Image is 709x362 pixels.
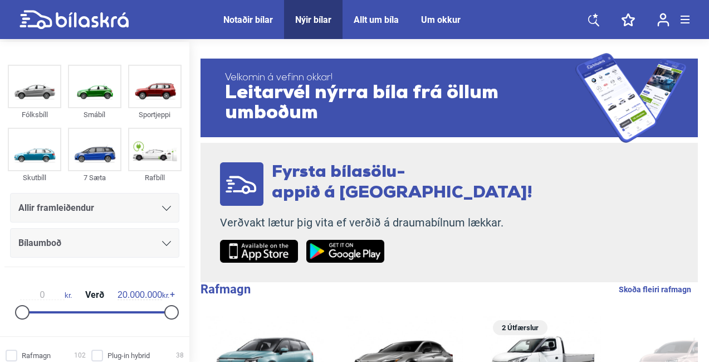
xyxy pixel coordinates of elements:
[68,108,121,121] div: Smábíl
[220,216,532,230] p: Verðvakt lætur þig vita ef verðið á draumabílnum lækkar.
[201,53,698,143] a: Velkomin á vefinn okkar!Leitarvél nýrra bíla frá öllum umboðum
[20,290,72,300] span: kr.
[354,15,399,25] a: Allt um bíla
[272,164,532,202] span: Fyrsta bílasölu- appið á [GEOGRAPHIC_DATA]!
[225,84,575,124] span: Leitarvél nýrra bíla frá öllum umboðum
[225,73,575,84] span: Velkomin á vefinn okkar!
[18,235,61,251] span: Bílaumboð
[128,108,182,121] div: Sportjeppi
[619,282,691,297] a: Skoða fleiri rafmagn
[8,171,61,184] div: Skutbíll
[176,350,184,361] span: 38
[128,171,182,184] div: Rafbíll
[421,15,461,25] a: Um okkur
[8,108,61,121] div: Fólksbíll
[223,15,273,25] a: Notaðir bílar
[107,350,150,361] span: Plug-in hybrid
[498,320,542,335] span: 2 Útfærslur
[657,13,669,27] img: user-login.svg
[68,171,121,184] div: 7 Sæta
[74,350,86,361] span: 102
[295,15,331,25] a: Nýir bílar
[82,291,107,300] span: Verð
[201,282,251,296] b: Rafmagn
[118,290,169,300] span: kr.
[22,350,51,361] span: Rafmagn
[18,200,94,216] span: Allir framleiðendur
